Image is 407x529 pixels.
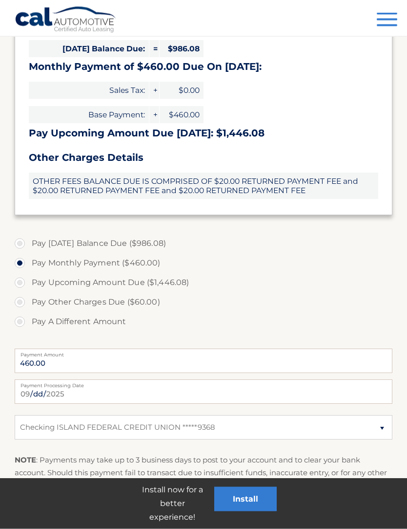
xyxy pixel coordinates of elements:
[29,128,378,140] h3: Pay Upcoming Amount Due [DATE]: $1,446.08
[214,487,277,511] button: Install
[15,456,36,465] strong: NOTE
[15,312,392,332] label: Pay A Different Amount
[15,349,392,357] label: Payment Amount
[29,82,149,99] span: Sales Tax:
[15,254,392,273] label: Pay Monthly Payment ($460.00)
[29,152,378,164] h3: Other Charges Details
[29,107,149,124] span: Base Payment:
[377,13,397,29] button: Menu
[15,273,392,293] label: Pay Upcoming Amount Due ($1,446.08)
[15,6,117,35] a: Cal Automotive
[29,41,149,58] span: [DATE] Balance Due:
[149,107,159,124] span: +
[149,82,159,99] span: +
[130,483,214,524] p: Install now for a better experience!
[29,173,378,199] span: OTHER FEES BALANCE DUE IS COMPRISED OF $20.00 RETURNED PAYMENT FEE and $20.00 RETURNED PAYMENT FE...
[160,82,203,99] span: $0.00
[15,454,392,493] p: : Payments may take up to 3 business days to post to your account and to clear your bank account....
[160,107,203,124] span: $460.00
[149,41,159,58] span: =
[15,234,392,254] label: Pay [DATE] Balance Due ($986.08)
[15,349,392,374] input: Payment Amount
[160,41,203,58] span: $986.08
[29,61,378,73] h3: Monthly Payment of $460.00 Due On [DATE]:
[15,380,392,388] label: Payment Processing Date
[15,293,392,312] label: Pay Other Charges Due ($60.00)
[15,380,392,404] input: Payment Date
